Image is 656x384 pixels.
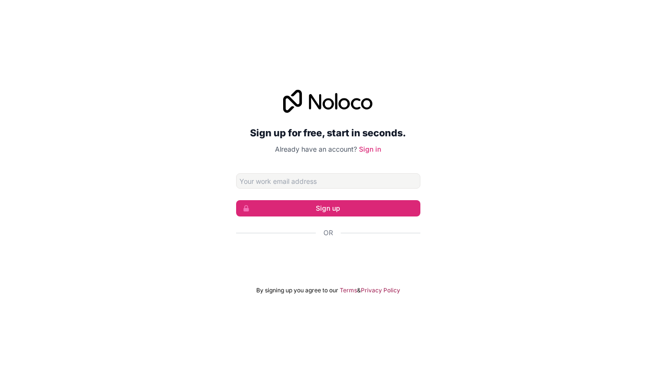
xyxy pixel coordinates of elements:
[361,287,400,294] a: Privacy Policy
[236,173,420,189] input: Email address
[236,200,420,216] button: Sign up
[357,287,361,294] span: &
[323,228,333,238] span: Or
[340,287,357,294] a: Terms
[275,145,357,153] span: Already have an account?
[256,287,338,294] span: By signing up you agree to our
[359,145,381,153] a: Sign in
[236,124,420,142] h2: Sign up for free, start in seconds.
